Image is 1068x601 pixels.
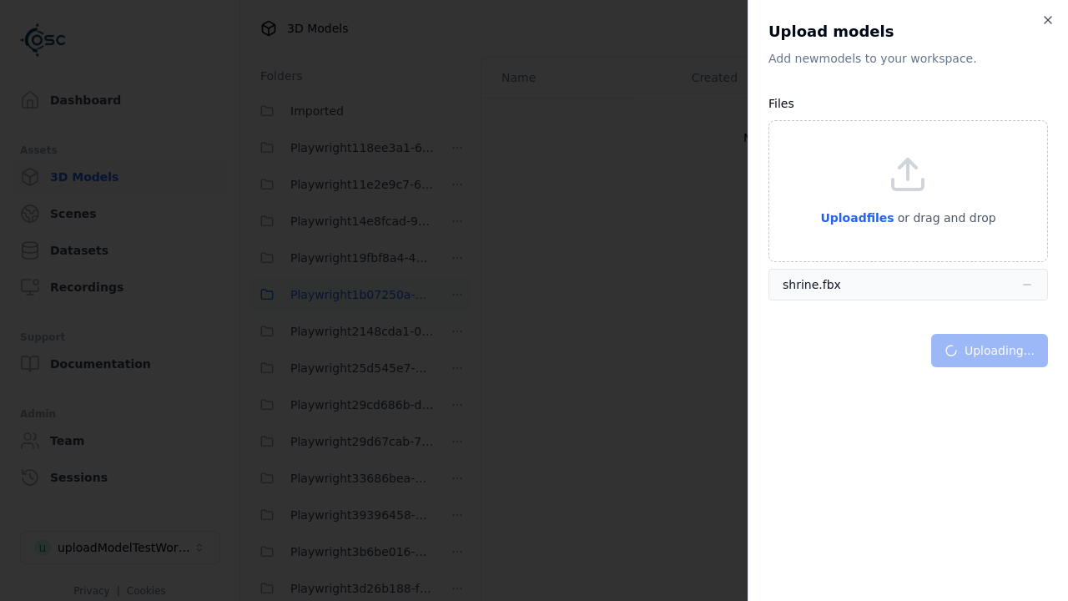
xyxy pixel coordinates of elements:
label: Files [768,97,794,110]
span: Upload files [820,211,894,225]
div: shrine.fbx [783,276,841,293]
p: Add new model s to your workspace. [768,50,1048,67]
h2: Upload models [768,20,1048,43]
p: or drag and drop [894,208,996,228]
